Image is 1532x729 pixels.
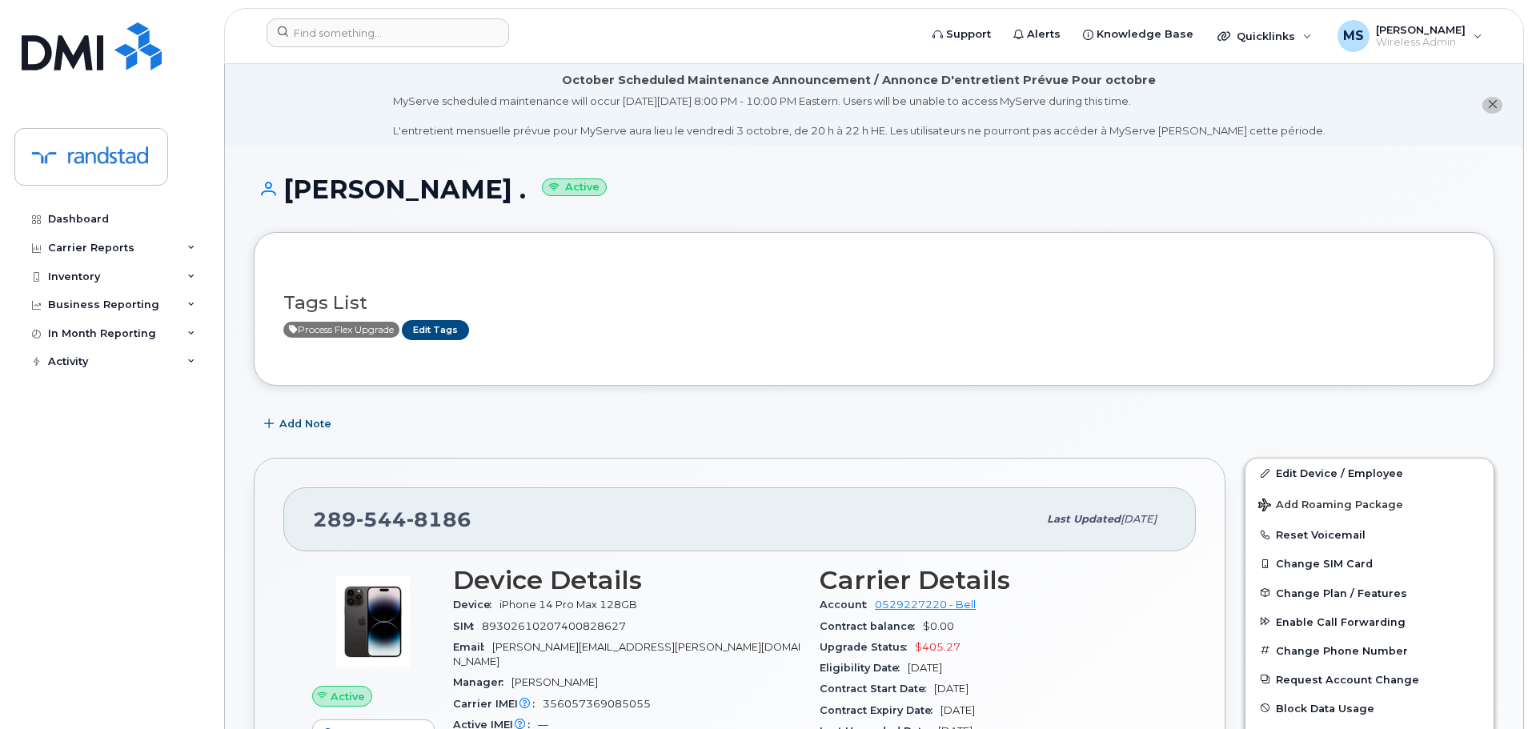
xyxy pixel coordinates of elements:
[453,566,800,595] h3: Device Details
[1258,499,1403,514] span: Add Roaming Package
[1245,549,1494,578] button: Change SIM Card
[1245,665,1494,694] button: Request Account Change
[283,293,1465,313] h3: Tags List
[331,689,365,704] span: Active
[499,599,637,611] span: iPhone 14 Pro Max 128GB
[923,620,954,632] span: $0.00
[356,507,407,531] span: 544
[453,599,499,611] span: Device
[254,410,345,439] button: Add Note
[1276,587,1407,599] span: Change Plan / Features
[1245,487,1494,520] button: Add Roaming Package
[940,704,975,716] span: [DATE]
[820,599,875,611] span: Account
[542,178,607,197] small: Active
[453,620,482,632] span: SIM
[1245,459,1494,487] a: Edit Device / Employee
[1276,615,1406,627] span: Enable Call Forwarding
[1245,520,1494,549] button: Reset Voicemail
[254,175,1494,203] h1: [PERSON_NAME] .
[511,676,598,688] span: [PERSON_NAME]
[453,641,492,653] span: Email
[820,662,908,674] span: Eligibility Date
[1245,579,1494,607] button: Change Plan / Features
[934,683,969,695] span: [DATE]
[543,698,651,710] span: 356057369085055
[820,620,923,632] span: Contract balance
[1245,607,1494,636] button: Enable Call Forwarding
[820,641,915,653] span: Upgrade Status
[283,322,399,338] span: Active
[915,641,961,653] span: $405.27
[820,704,940,716] span: Contract Expiry Date
[453,676,511,688] span: Manager
[908,662,942,674] span: [DATE]
[1047,513,1121,525] span: Last updated
[875,599,976,611] a: 0529227220 - Bell
[407,507,471,531] span: 8186
[402,320,469,340] a: Edit Tags
[453,641,800,667] span: [PERSON_NAME][EMAIL_ADDRESS][PERSON_NAME][DOMAIN_NAME]
[393,94,1325,138] div: MyServe scheduled maintenance will occur [DATE][DATE] 8:00 PM - 10:00 PM Eastern. Users will be u...
[1245,636,1494,665] button: Change Phone Number
[820,566,1167,595] h3: Carrier Details
[562,72,1156,89] div: October Scheduled Maintenance Announcement / Annonce D'entretient Prévue Pour octobre
[1482,97,1502,114] button: close notification
[453,698,543,710] span: Carrier IMEI
[279,416,331,431] span: Add Note
[1121,513,1157,525] span: [DATE]
[1245,694,1494,723] button: Block Data Usage
[820,683,934,695] span: Contract Start Date
[325,574,421,670] img: image20231002-3703462-by0d28.jpeg
[313,507,471,531] span: 289
[482,620,626,632] span: 89302610207400828627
